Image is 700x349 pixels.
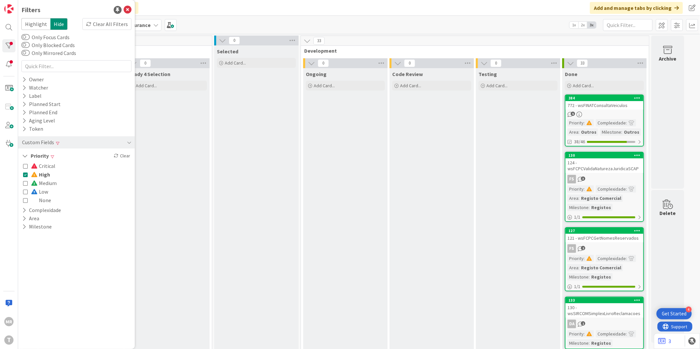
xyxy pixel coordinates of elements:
button: Complexidade [21,206,62,214]
span: 33 [313,37,325,45]
div: Registos [590,339,613,347]
span: Low [31,187,48,196]
span: Add Card... [225,60,246,66]
span: 0 [318,59,329,67]
div: 121 - wsFCPCGetNomesReservados [566,234,643,242]
div: Area [568,195,578,202]
div: Complexidade [596,185,626,193]
span: Add Card... [136,83,157,89]
span: : [626,119,627,126]
span: Add Card... [400,83,421,89]
div: 130 [566,152,643,158]
div: 133 [569,298,643,303]
a: 384772 - wsFINATConsultaVeiculosPriority:Complexidade:Area:OutrosMilestone:Outros38/46 [565,94,644,147]
div: Outros [622,128,641,136]
button: High [23,170,50,179]
div: 1/1 [566,213,643,221]
div: Complexidade [596,255,626,262]
label: Only Blocked Cards [21,41,75,49]
div: DA [566,320,643,328]
div: Milestone [568,204,589,211]
div: Label [21,92,42,100]
span: : [626,185,627,193]
button: None [23,196,51,204]
span: 0 [404,59,415,67]
div: Milestone [600,128,621,136]
div: 127121 - wsFCPCGetNomesReservados [566,228,643,242]
button: Priority [21,152,49,160]
div: Archive [659,55,677,63]
div: 127 [569,228,643,233]
div: Filters [21,5,41,15]
span: 1 / 1 [574,214,580,221]
span: : [584,185,585,193]
span: 2 [581,246,585,250]
label: Only Focus Cards [21,33,70,41]
div: Registo Comercial [579,264,623,271]
span: : [589,204,590,211]
div: Registos [590,273,613,281]
div: 1/1 [566,282,643,291]
span: Add Card... [573,83,594,89]
div: Priority [568,330,584,337]
div: DA [568,320,576,328]
div: Area [568,128,578,136]
div: 4 [686,307,692,312]
div: Registo Comercial [579,195,623,202]
div: 130 - wsSIRCOMSimplexLivroReclamacoes [566,303,643,318]
div: 384772 - wsFINATConsultaVeiculos [566,95,643,110]
div: Priority [568,255,584,262]
div: FS [568,175,576,183]
span: 0 [229,37,240,44]
span: Testing [479,71,497,77]
span: 1x [569,22,578,28]
span: Development [304,47,641,54]
div: Area [568,264,578,271]
button: Only Blocked Cards [21,42,30,48]
span: Hide [50,18,68,30]
input: Quick Filter... [603,19,653,31]
button: Only Focus Cards [21,34,30,40]
span: Done [565,71,577,77]
input: Quick Filter... [21,60,131,72]
span: None [31,196,51,204]
span: 1 / 1 [574,283,580,290]
span: 1 [581,321,585,326]
span: : [626,255,627,262]
span: Medium [31,179,57,187]
div: Complexidade [596,119,626,126]
a: 127121 - wsFCPCGetNomesReservadosFSPriority:Complexidade:Area:Registo ComercialMilestone:Registos1/1 [565,227,644,291]
span: 38/46 [574,138,585,145]
div: Priority [568,185,584,193]
div: Owner [21,75,44,84]
div: Delete [660,209,676,217]
span: : [626,330,627,337]
button: Low [23,187,48,196]
span: Ongoing [306,71,327,77]
span: Support [14,1,30,9]
span: Add Card... [314,83,335,89]
span: Selected [217,48,238,55]
div: Add and manage tabs by clicking [590,2,683,14]
div: 133 [566,297,643,303]
a: 3 [658,337,671,345]
span: : [589,339,590,347]
div: 124 - wsFCPCValidaNaturezaJuridicaSCAP [566,158,643,173]
span: 3x [587,22,596,28]
div: T [4,336,14,345]
div: 127 [566,228,643,234]
div: FS [566,244,643,253]
img: Visit kanbanzone.com [4,4,14,13]
span: 5 [571,112,575,116]
span: 33 [577,59,588,67]
button: Only Mirrored Cards [21,50,30,56]
div: Clear [112,152,131,160]
div: Custom Fields [21,138,55,147]
span: : [578,195,579,202]
div: Aging Level [21,117,56,125]
div: Watcher [21,84,49,92]
div: Milestone [568,339,589,347]
div: Milestone [568,273,589,281]
div: 384 [566,95,643,101]
span: Critical [31,162,55,170]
